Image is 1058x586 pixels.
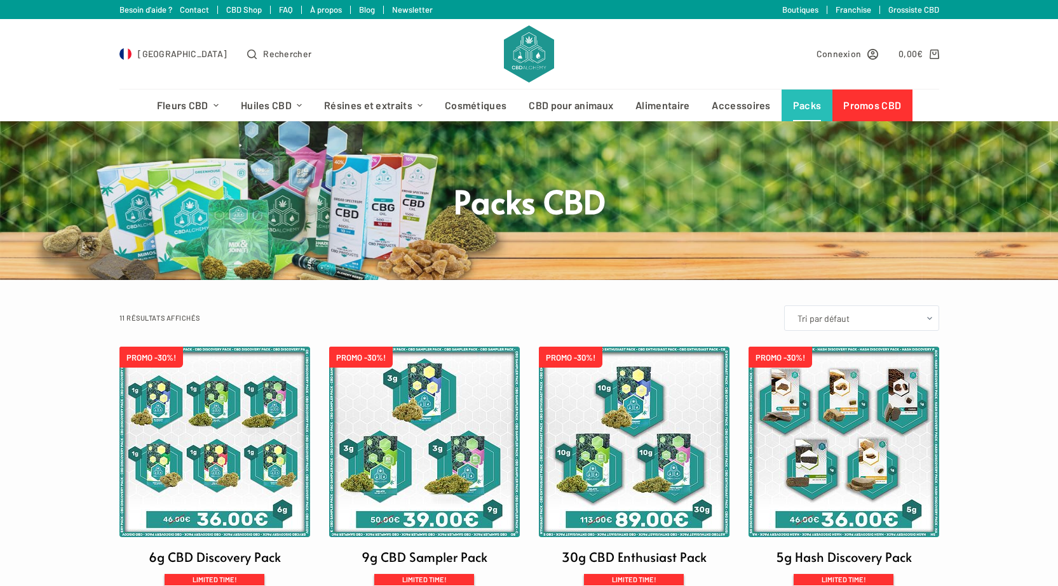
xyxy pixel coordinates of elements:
[263,46,311,61] span: Rechercher
[817,46,879,61] a: Connexion
[119,312,201,324] p: 11 résultats affichés
[784,305,939,331] select: Commande
[329,347,393,368] span: PROMO -30%!
[119,46,227,61] a: Select Country
[562,547,707,566] h2: 30g CBD Enthusiast Pack
[165,574,264,585] p: Limited time!
[119,347,183,368] span: PROMO -30%!
[149,547,281,566] h2: 6g CBD Discovery Pack
[888,4,939,15] a: Grossiste CBD
[917,48,923,59] span: €
[226,4,262,15] a: CBD Shop
[313,90,434,121] a: Résines et extraits
[794,574,893,585] p: Limited time!
[782,90,832,121] a: Packs
[119,4,209,15] a: Besoin d'aide ? Contact
[836,4,871,15] a: Franchise
[362,547,487,566] h2: 9g CBD Sampler Pack
[584,574,683,585] p: Limited time!
[434,90,518,121] a: Cosmétiques
[817,46,862,61] span: Connexion
[749,347,812,368] span: PROMO -30%!
[119,48,132,60] img: FR Flag
[392,4,433,15] a: Newsletter
[310,4,342,15] a: À propos
[291,180,768,222] h1: Packs CBD
[504,25,553,83] img: CBD Alchemy
[374,574,473,585] p: Limited time!
[832,90,912,121] a: Promos CBD
[146,90,229,121] a: Fleurs CBD
[776,547,912,566] h2: 5g Hash Discovery Pack
[138,46,227,61] span: [GEOGRAPHIC_DATA]
[518,90,625,121] a: CBD pour animaux
[247,46,311,61] button: Ouvrir le formulaire de recherche
[146,90,912,121] nav: Menu d’en-tête
[359,4,375,15] a: Blog
[899,46,939,61] a: Panier d’achat
[782,4,818,15] a: Boutiques
[539,347,602,368] span: PROMO -30%!
[625,90,701,121] a: Alimentaire
[701,90,782,121] a: Accessoires
[279,4,293,15] a: FAQ
[229,90,313,121] a: Huiles CBD
[899,48,923,59] bdi: 0,00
